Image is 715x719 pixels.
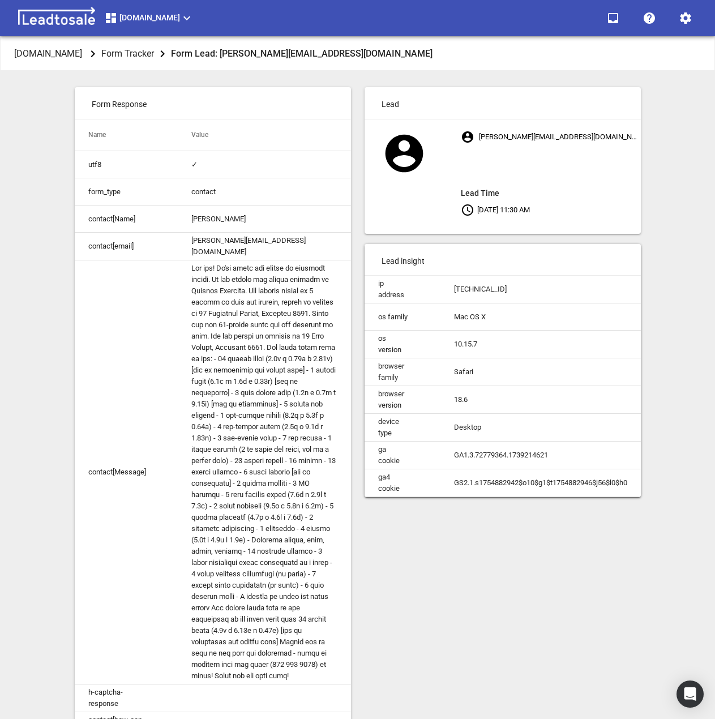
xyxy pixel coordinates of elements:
p: Form Response [75,87,351,119]
td: [PERSON_NAME] [178,206,350,233]
td: contact[email] [75,233,178,260]
td: os family [365,303,440,331]
td: form_type [75,178,178,206]
p: Form Tracker [101,47,154,60]
td: Lor ips! Do'si ametc adi elitse do eiusmodt incidi. Ut lab etdolo mag aliqua enimadm ve Quisnos E... [178,260,350,684]
td: [PERSON_NAME][EMAIL_ADDRESS][DOMAIN_NAME] [178,233,350,260]
td: Safari [440,358,641,386]
td: contact [178,178,350,206]
p: [PERSON_NAME][EMAIL_ADDRESS][DOMAIN_NAME] [DATE] 11:30 AM [461,127,640,220]
td: ✓ [178,151,350,178]
aside: Lead Time [461,186,640,200]
td: 18.6 [440,386,641,414]
p: Lead [365,87,641,119]
td: GS2.1.s1754882942$o10$g1$t1754882946$j56$l0$h0 [440,469,641,497]
th: Name [75,119,178,151]
td: os version [365,331,440,358]
button: [DOMAIN_NAME] [100,7,198,29]
aside: Form Lead: [PERSON_NAME][EMAIL_ADDRESS][DOMAIN_NAME] [171,46,433,61]
p: [DOMAIN_NAME] [14,47,82,60]
td: browser family [365,358,440,386]
img: logo [14,7,100,29]
td: ga cookie [365,442,440,469]
td: ip address [365,276,440,303]
td: Mac OS X [440,303,641,331]
td: device type [365,414,440,442]
td: utf8 [75,151,178,178]
svg: Your local time [461,203,474,217]
td: contact[Name] [75,206,178,233]
td: 10.15.7 [440,331,641,358]
td: h-captcha-response [75,684,178,712]
th: Value [178,119,350,151]
td: contact[Message] [75,260,178,684]
p: Lead insight [365,244,641,276]
td: [TECHNICAL_ID] [440,276,641,303]
td: ga4 cookie [365,469,440,497]
td: Desktop [440,414,641,442]
span: [DOMAIN_NAME] [104,11,194,25]
td: GA1.3.72779364.1739214621 [440,442,641,469]
td: browser version [365,386,440,414]
div: Open Intercom Messenger [677,681,704,708]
